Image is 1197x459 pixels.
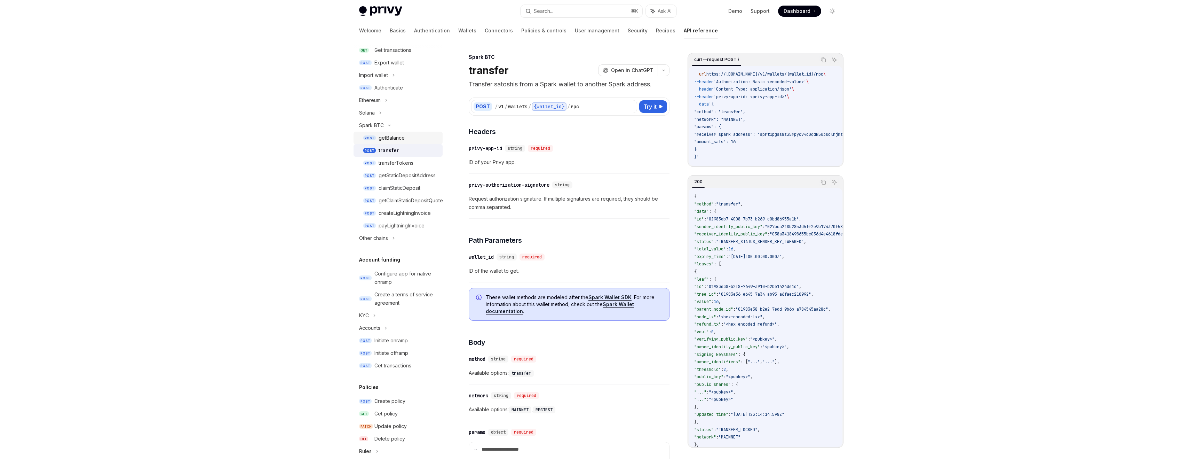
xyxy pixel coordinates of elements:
[784,8,810,15] span: Dashboard
[819,178,828,187] button: Copy the contents from the code block
[495,103,498,110] div: /
[505,103,507,110] div: /
[792,86,794,92] span: \
[354,194,443,207] a: POSTgetClaimStaticDepositQuote
[491,429,506,435] span: object
[354,407,443,420] a: GETGet policy
[830,178,839,187] button: Ask AI
[694,224,762,229] span: "sender_identity_public_key"
[363,186,376,191] span: POST
[359,109,375,117] div: Solana
[354,420,443,433] a: PATCHUpdate policy
[723,374,726,380] span: :
[528,145,553,152] div: required
[359,22,381,39] a: Welcome
[775,336,777,342] span: ,
[354,219,443,232] a: POSTpayLightningInvoice
[714,201,716,207] span: :
[716,427,758,433] span: "TRANSFER_LOCKED"
[469,254,494,260] div: wallet_id
[723,321,777,327] span: "<hex-encoded-refund>"
[474,102,492,111] div: POST
[588,294,632,301] a: Spark Wallet SDK
[711,299,714,304] span: :
[379,221,425,230] div: payLightningInvoice
[359,96,381,104] div: Ethereum
[354,347,443,359] a: POSTInitiate offramp
[750,336,775,342] span: "<pubkey>"
[760,359,762,365] span: ,
[719,314,762,320] span: "<hex-encoded-tx>"
[469,145,502,152] div: privy-app-id
[694,216,704,222] span: "id"
[694,284,704,289] span: "id"
[723,367,726,372] span: 2
[363,211,376,216] span: POST
[782,254,784,259] span: ,
[374,290,438,307] div: Create a terms of service agreement
[359,121,384,130] div: Spark BTC
[828,306,831,312] span: ,
[390,22,406,39] a: Basics
[359,424,373,429] span: PATCH
[738,352,745,357] span: : {
[694,427,714,433] span: "status"
[555,182,570,188] span: string
[694,254,726,259] span: "expiry_time"
[359,234,388,242] div: Other chains
[823,71,826,77] span: \
[354,44,443,56] a: GETGet transactions
[799,216,801,222] span: ,
[511,356,536,363] div: required
[748,359,760,365] span: "..."
[694,239,714,244] span: "status"
[694,231,767,237] span: "receiver_identity_public_key"
[354,359,443,372] a: POSTGet transactions
[359,71,388,79] div: Import wallet
[726,367,728,372] span: ,
[363,173,376,178] span: POST
[469,195,669,211] span: Request authorization signature. If multiple signatures are required, they should be comma separa...
[762,314,765,320] span: ,
[379,159,413,167] div: transferTokens
[521,22,566,39] a: Policies & controls
[379,184,420,192] div: claimStaticDeposit
[706,216,799,222] span: "01983eb7-4008-7b73-b269-c0bd86955a1b"
[354,132,443,144] a: POSTgetBalance
[528,103,531,110] div: /
[532,102,566,111] div: {wallet_id}
[374,410,398,418] div: Get policy
[598,64,658,76] button: Open in ChatGPT
[458,22,476,39] a: Wallets
[751,8,770,15] a: Support
[486,294,662,315] span: These wallet methods are modeled after the . For more information about this wallet method, check...
[354,433,443,445] a: DELDelete policy
[379,209,431,217] div: createLightningInvoice
[354,56,443,69] a: POSTExport wallet
[684,22,718,39] a: API reference
[726,254,728,259] span: :
[520,254,545,260] div: required
[714,329,716,335] span: ,
[646,5,676,17] button: Ask AI
[374,270,438,286] div: Configure app for native onramp
[354,207,443,219] a: POSTcreateLightningInvoice
[359,436,368,442] span: DEL
[494,393,508,398] span: string
[694,86,714,92] span: --header
[694,201,714,207] span: "method"
[704,284,706,289] span: :
[731,382,738,387] span: : {
[469,235,522,245] span: Path Parameters
[706,71,823,77] span: https://[DOMAIN_NAME]/v1/wallets/{wallet_id}/rpc
[469,54,669,61] div: Spark BTC
[694,147,697,152] span: }
[762,344,787,350] span: "<pubkey>"
[359,363,372,368] span: POST
[716,239,804,244] span: "TRANSFER_STATUS_SENDER_KEY_TWEAKED"
[359,447,372,456] div: Rules
[719,299,721,304] span: ,
[716,201,740,207] span: "transfer"
[656,22,675,39] a: Recipes
[714,86,792,92] span: 'Content-Type: application/json'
